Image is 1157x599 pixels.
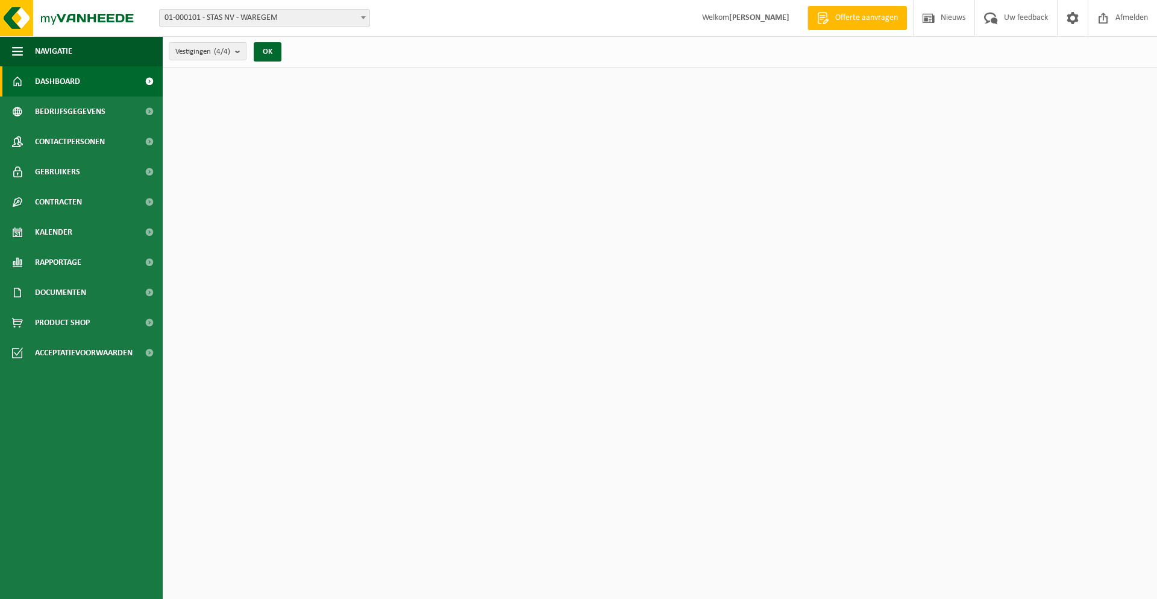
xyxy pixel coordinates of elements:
[35,127,105,157] span: Contactpersonen
[35,157,80,187] span: Gebruikers
[35,277,86,308] span: Documenten
[35,247,81,277] span: Rapportage
[729,13,789,22] strong: [PERSON_NAME]
[35,338,133,368] span: Acceptatievoorwaarden
[159,9,370,27] span: 01-000101 - STAS NV - WAREGEM
[35,187,82,217] span: Contracten
[35,97,105,127] span: Bedrijfsgegevens
[35,217,72,247] span: Kalender
[807,6,907,30] a: Offerte aanvragen
[832,12,901,24] span: Offerte aanvragen
[35,308,90,338] span: Product Shop
[214,48,230,55] count: (4/4)
[160,10,369,27] span: 01-000101 - STAS NV - WAREGEM
[254,42,281,62] button: OK
[35,36,72,66] span: Navigatie
[175,43,230,61] span: Vestigingen
[169,42,246,60] button: Vestigingen(4/4)
[35,66,80,97] span: Dashboard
